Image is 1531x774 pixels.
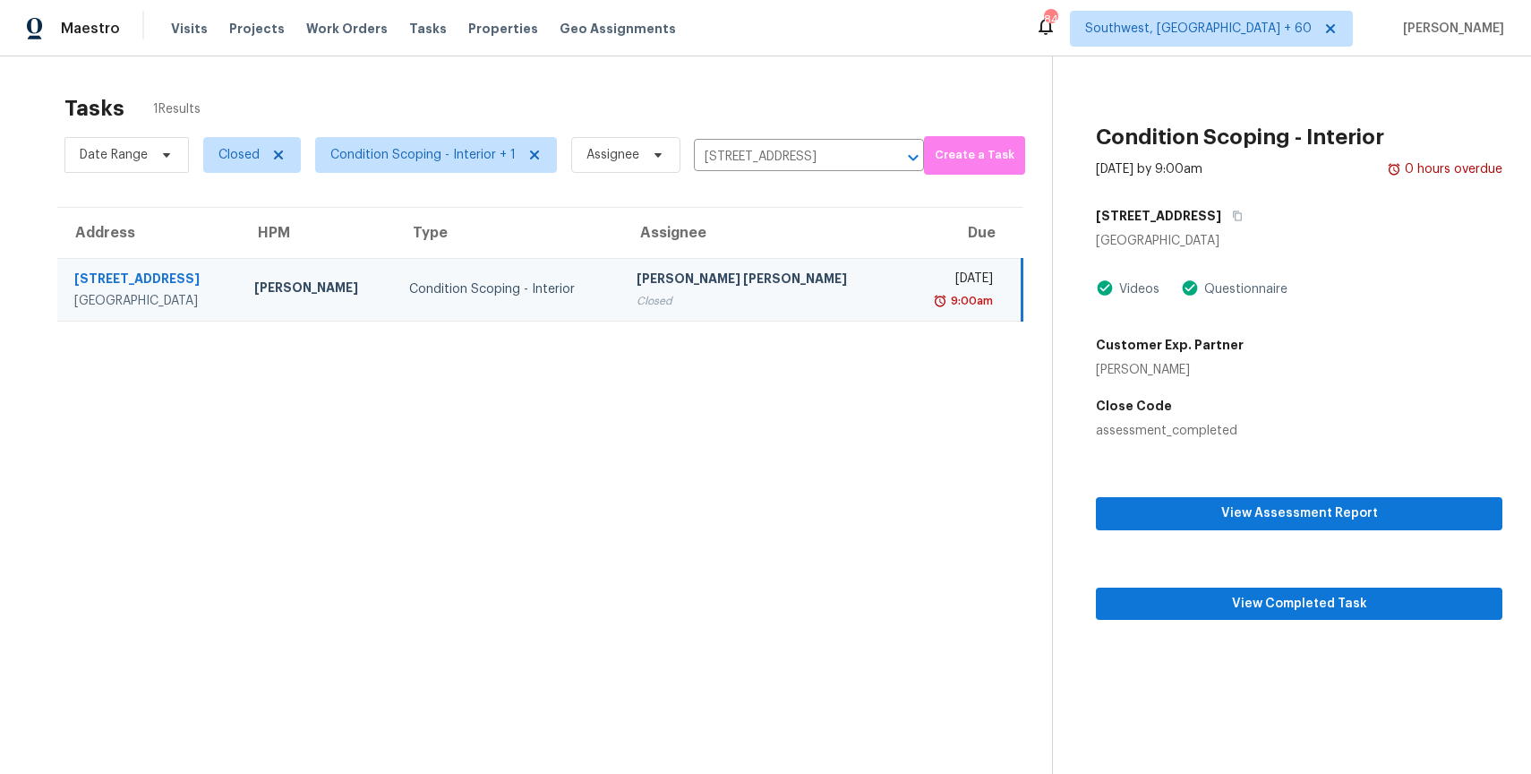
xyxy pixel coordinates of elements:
[468,20,538,38] span: Properties
[637,270,887,292] div: [PERSON_NAME] [PERSON_NAME]
[1110,503,1488,525] span: View Assessment Report
[637,292,887,310] div: Closed
[1221,200,1245,232] button: Copy Address
[924,136,1026,175] button: Create a Task
[74,292,226,310] div: [GEOGRAPHIC_DATA]
[947,292,993,310] div: 9:00am
[218,146,260,164] span: Closed
[1096,207,1221,225] h5: [STREET_ADDRESS]
[1085,20,1312,38] span: Southwest, [GEOGRAPHIC_DATA] + 60
[1096,397,1502,415] h5: Close Code
[409,22,447,35] span: Tasks
[933,145,1017,166] span: Create a Task
[330,146,516,164] span: Condition Scoping - Interior + 1
[254,279,381,301] div: [PERSON_NAME]
[1114,280,1159,298] div: Videos
[694,143,874,171] input: Search by address
[1096,497,1502,530] button: View Assessment Report
[560,20,676,38] span: Geo Assignments
[229,20,285,38] span: Projects
[916,270,993,292] div: [DATE]
[171,20,208,38] span: Visits
[1096,361,1244,379] div: [PERSON_NAME]
[74,270,226,292] div: [STREET_ADDRESS]
[622,208,902,258] th: Assignee
[1096,279,1114,297] img: Artifact Present Icon
[1096,232,1502,250] div: [GEOGRAPHIC_DATA]
[933,292,947,310] img: Overdue Alarm Icon
[1199,280,1287,298] div: Questionnaire
[901,145,926,170] button: Open
[1096,128,1384,146] h2: Condition Scoping - Interior
[61,20,120,38] span: Maestro
[1387,160,1401,178] img: Overdue Alarm Icon
[1181,279,1199,297] img: Artifact Present Icon
[57,208,240,258] th: Address
[1096,422,1502,440] div: assessment_completed
[395,208,621,258] th: Type
[1110,593,1488,615] span: View Completed Task
[1396,20,1504,38] span: [PERSON_NAME]
[64,99,124,117] h2: Tasks
[409,280,607,298] div: Condition Scoping - Interior
[1096,588,1502,621] button: View Completed Task
[1044,11,1056,29] div: 844
[80,146,148,164] span: Date Range
[1096,160,1202,178] div: [DATE] by 9:00am
[1401,160,1502,178] div: 0 hours overdue
[306,20,388,38] span: Work Orders
[902,208,1022,258] th: Due
[240,208,395,258] th: HPM
[586,146,639,164] span: Assignee
[1096,336,1244,354] h5: Customer Exp. Partner
[153,100,201,118] span: 1 Results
